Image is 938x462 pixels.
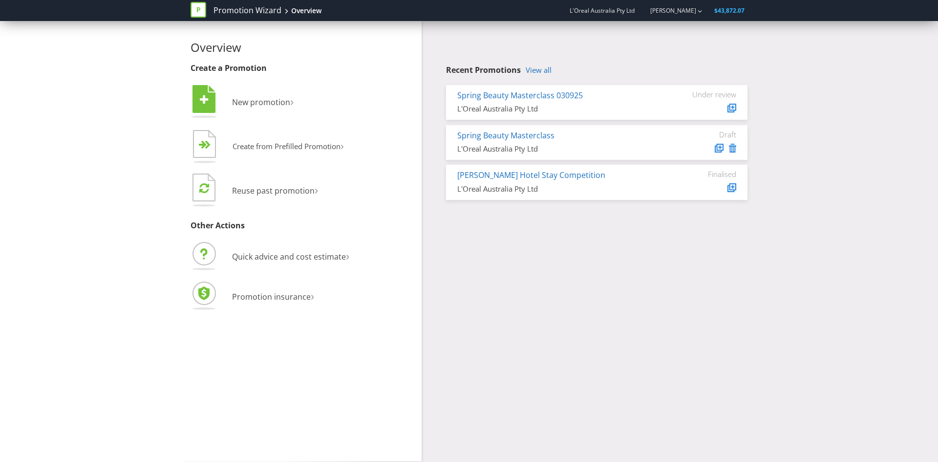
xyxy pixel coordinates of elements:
span: Reuse past promotion [232,185,315,196]
a: Promotion Wizard [213,5,281,16]
span: › [341,138,344,153]
a: Spring Beauty Masterclass [457,130,554,141]
span: Promotion insurance [232,291,311,302]
a: Quick advice and cost estimate› [191,251,349,262]
div: L'Oreal Australia Pty Ltd [457,104,663,114]
span: › [315,181,318,198]
span: › [311,287,314,304]
a: [PERSON_NAME] [640,6,696,15]
h3: Other Actions [191,221,414,230]
h3: Create a Promotion [191,64,414,73]
tspan:  [205,140,211,150]
div: Overview [291,6,321,16]
span: Quick advice and cost estimate [232,251,346,262]
tspan:  [199,182,209,194]
span: $43,872.07 [714,6,745,15]
span: Create from Prefilled Promotion [233,141,341,151]
div: L'Oreal Australia Pty Ltd [457,144,663,154]
div: Draft [678,130,736,139]
a: [PERSON_NAME] Hotel Stay Competition [457,170,605,180]
div: Under review [678,90,736,99]
span: › [346,247,349,264]
a: Spring Beauty Masterclass 030925 [457,90,583,101]
button: Create from Prefilled Promotion› [191,128,344,167]
a: Promotion insurance› [191,291,314,302]
span: › [290,93,294,109]
div: Finalised [678,170,736,178]
div: L'Oreal Australia Pty Ltd [457,184,663,194]
a: View all [526,66,552,74]
h2: Overview [191,41,414,54]
tspan:  [200,94,209,105]
span: Recent Promotions [446,65,521,75]
span: L'Oreal Australia Pty Ltd [570,6,635,15]
span: New promotion [232,97,290,108]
